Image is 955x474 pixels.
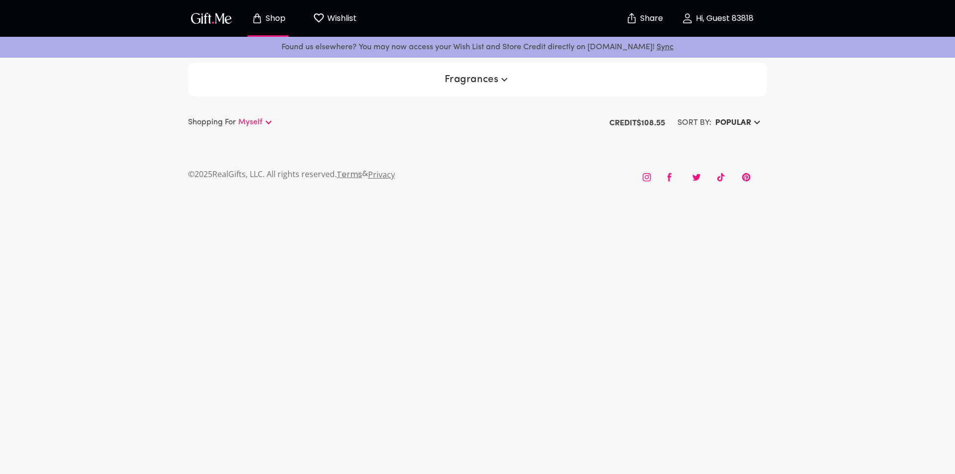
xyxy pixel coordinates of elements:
span: Fragrances [445,74,511,86]
a: Sync [657,43,673,51]
img: GiftMe Logo [189,11,234,25]
p: Myself [238,116,263,128]
p: Shop [263,14,286,23]
p: Wishlist [325,12,357,25]
p: Credit $ 108.55 [609,117,665,129]
img: secure [626,12,638,24]
button: Wishlist page [307,2,362,34]
h6: SORT BY: [677,117,711,129]
button: Hi, Guest 83818 [668,2,767,34]
button: GiftMe Logo [188,12,235,24]
p: Share [638,14,663,23]
a: Terms [337,169,362,180]
p: Shopping For [188,116,236,128]
h6: Popular [715,117,751,129]
button: Popular [711,114,767,132]
p: Hi, Guest 83818 [693,14,754,23]
p: © 2025 RealGifts, LLC. All rights reserved. [188,168,337,181]
button: Fragrances [441,71,515,89]
p: & [362,168,368,189]
button: Store page [241,2,295,34]
a: Privacy [368,169,395,180]
button: Share [627,1,662,36]
p: Found us elsewhere? You may now access your Wish List and Store Credit directly on [DOMAIN_NAME]! [8,41,947,54]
